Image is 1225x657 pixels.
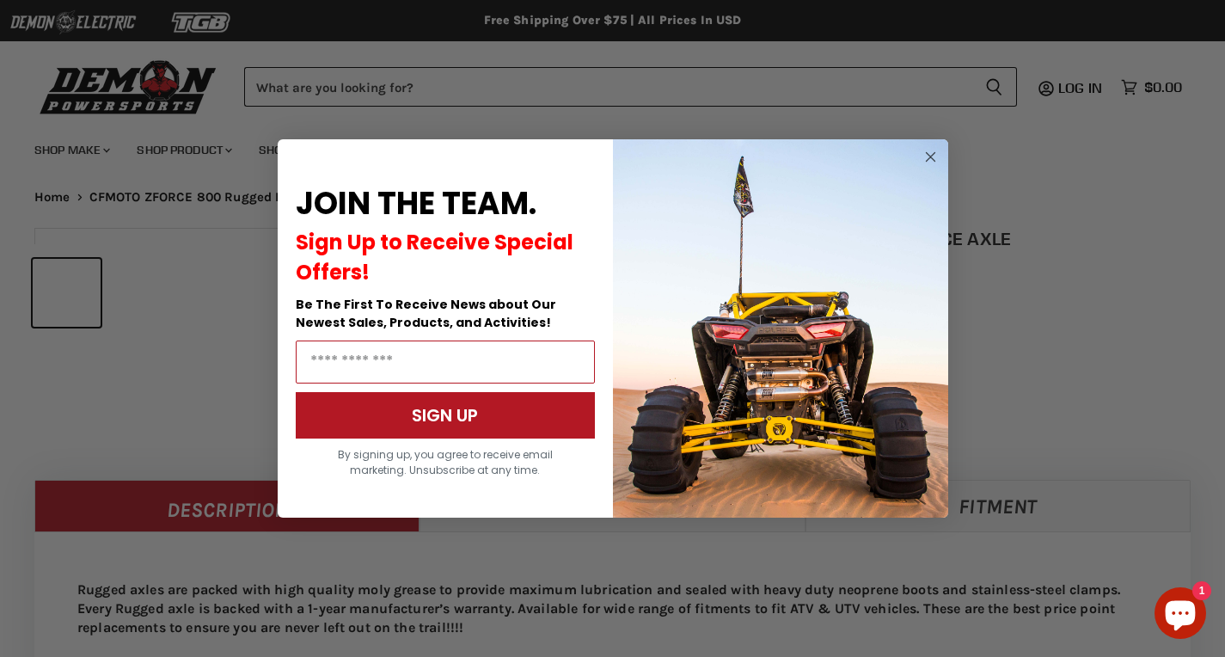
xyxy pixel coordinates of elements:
[296,341,595,384] input: Email Address
[920,146,941,168] button: Close dialog
[296,181,536,225] span: JOIN THE TEAM.
[296,228,573,286] span: Sign Up to Receive Special Offers!
[296,392,595,439] button: SIGN UP
[1149,587,1211,643] inbox-online-store-chat: Shopify online store chat
[613,139,948,518] img: a9095488-b6e7-41ba-879d-588abfab540b.jpeg
[338,447,553,477] span: By signing up, you agree to receive email marketing. Unsubscribe at any time.
[296,296,556,331] span: Be The First To Receive News about Our Newest Sales, Products, and Activities!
